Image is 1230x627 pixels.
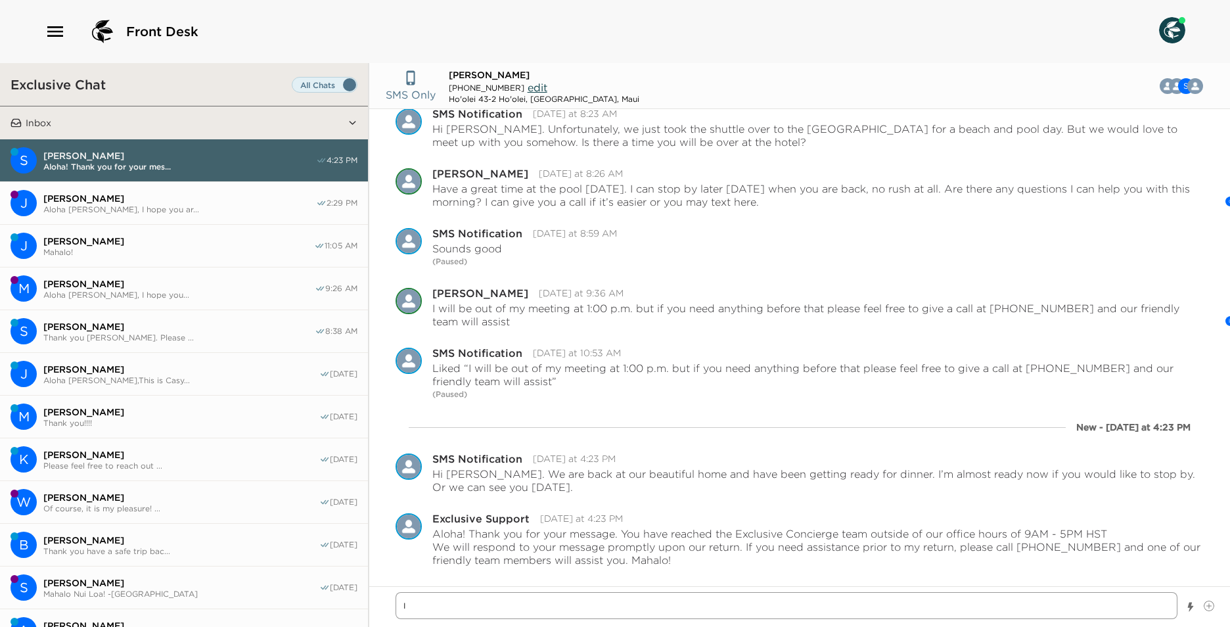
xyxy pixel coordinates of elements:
[11,275,37,302] div: M
[432,242,502,255] p: Sounds good
[43,363,319,375] span: [PERSON_NAME]
[11,76,106,93] h3: Exclusive Chat
[449,83,524,93] span: [PHONE_NUMBER]
[539,287,624,299] time: 2025-09-30T19:36:46.323Z
[396,228,422,254] div: SMS Notification
[396,168,422,195] img: M
[11,361,37,387] div: J
[1159,17,1185,43] img: User
[432,255,1204,268] p: (Paused)
[432,122,1204,149] p: Hi [PERSON_NAME]. Unfortunately, we just took the shuttle over to the [GEOGRAPHIC_DATA] for a bea...
[43,449,319,461] span: [PERSON_NAME]
[396,348,422,374] div: SMS Notification
[396,453,422,480] img: S
[396,513,422,540] div: Exclusive Support
[43,546,319,556] span: Thank you have a safe trip bac...
[432,288,528,298] div: [PERSON_NAME]
[432,361,1204,388] p: Liked “I will be out of my meeting at 1:00 p.m. but if you need anything before that please feel ...
[396,228,422,254] img: S
[43,375,319,385] span: Aloha [PERSON_NAME],This is Casy...
[1187,78,1203,94] div: Melissa Glennon
[533,453,616,465] time: 2025-10-01T02:23:23.652Z
[432,527,1204,540] p: Aloha! Thank you for your message. You have reached the Exclusive Concierge team outside of our o...
[396,108,422,135] div: SMS Notification
[330,497,357,507] span: [DATE]
[43,461,319,471] span: Please feel free to reach out ...
[432,302,1204,328] p: I will be out of my meeting at 1:00 p.m. but if you need anything before that please feel free to...
[11,446,37,473] div: Keaton Carano
[432,467,1204,494] p: Hi [PERSON_NAME]. We are back at our beautiful home and have been getting ready for dinner. I’m a...
[43,193,316,204] span: [PERSON_NAME]
[1152,73,1214,99] button: MSCB
[396,288,422,314] div: Melissa Glennon
[43,418,319,428] span: Thank you!!!!
[330,540,357,550] span: [DATE]
[43,204,316,214] span: Aloha [PERSON_NAME], I hope you ar...
[396,108,422,135] img: S
[449,69,530,81] span: [PERSON_NAME]
[11,574,37,601] div: Stephen Vecchitto
[396,348,422,374] img: S
[11,147,37,174] div: S
[325,283,357,294] span: 9:26 AM
[432,513,530,524] div: Exclusive Support
[11,404,37,430] div: Melissa Glennon
[449,94,639,104] div: Ho'olei 43-2 Ho'olei, [GEOGRAPHIC_DATA], Maui
[43,278,315,290] span: [PERSON_NAME]
[533,108,617,120] time: 2025-09-30T18:23:34.781Z
[432,108,522,119] div: SMS Notification
[43,162,316,172] span: Aloha! Thank you for your mes...
[1186,595,1195,618] button: Show templates
[11,404,37,430] div: M
[396,168,422,195] div: Melissa Glennon
[43,503,319,513] span: Of course, it is my pleasure! ...
[325,326,357,337] span: 8:38 AM
[11,233,37,259] div: Jennifer Lee-Larson
[11,318,37,344] div: S
[11,489,37,515] div: W
[11,489,37,515] div: Walter Higgins
[540,513,623,524] time: 2025-10-01T02:23:46.175Z
[22,106,348,139] button: Inbox
[11,532,37,558] div: Brent Kelsall
[43,290,315,300] span: Aloha [PERSON_NAME], I hope you...
[432,388,1204,401] p: (Paused)
[396,592,1177,619] textarea: Write a message
[432,540,1204,567] p: We will respond to your message promptly upon our return. If you need assistance prior to my retu...
[43,589,319,599] span: Mahalo Nui Loa! -[GEOGRAPHIC_DATA]
[533,227,617,239] time: 2025-09-30T18:59:11.791Z
[11,190,37,216] div: John Zaruka
[87,16,118,47] img: logo
[396,513,422,540] img: E
[539,168,623,179] time: 2025-09-30T18:26:29.615Z
[528,81,547,94] span: edit
[43,406,319,418] span: [PERSON_NAME]
[11,233,37,259] div: J
[26,117,51,129] p: Inbox
[11,574,37,601] div: S
[126,22,198,41] span: Front Desk
[325,241,357,251] span: 11:05 AM
[1076,421,1191,434] div: New - [DATE] at 4:23 PM
[396,288,422,314] img: M
[43,247,314,257] span: Mahalo!
[43,321,315,333] span: [PERSON_NAME]
[11,361,37,387] div: Julie Higgins
[292,77,357,93] label: Set all destinations
[11,532,37,558] div: B
[432,182,1204,208] p: Have a great time at the pool [DATE]. I can stop by later [DATE] when you are back, no rush at al...
[330,454,357,465] span: [DATE]
[432,228,522,239] div: SMS Notification
[11,318,37,344] div: Steve Safigan
[11,147,37,174] div: Susan Henry
[1187,78,1203,94] img: M
[432,348,522,358] div: SMS Notification
[11,275,37,302] div: Mark Koloseike
[327,155,357,166] span: 4:23 PM
[43,492,319,503] span: [PERSON_NAME]
[330,582,357,593] span: [DATE]
[330,411,357,422] span: [DATE]
[432,453,522,464] div: SMS Notification
[43,534,319,546] span: [PERSON_NAME]
[533,347,621,359] time: 2025-09-30T20:53:54.479Z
